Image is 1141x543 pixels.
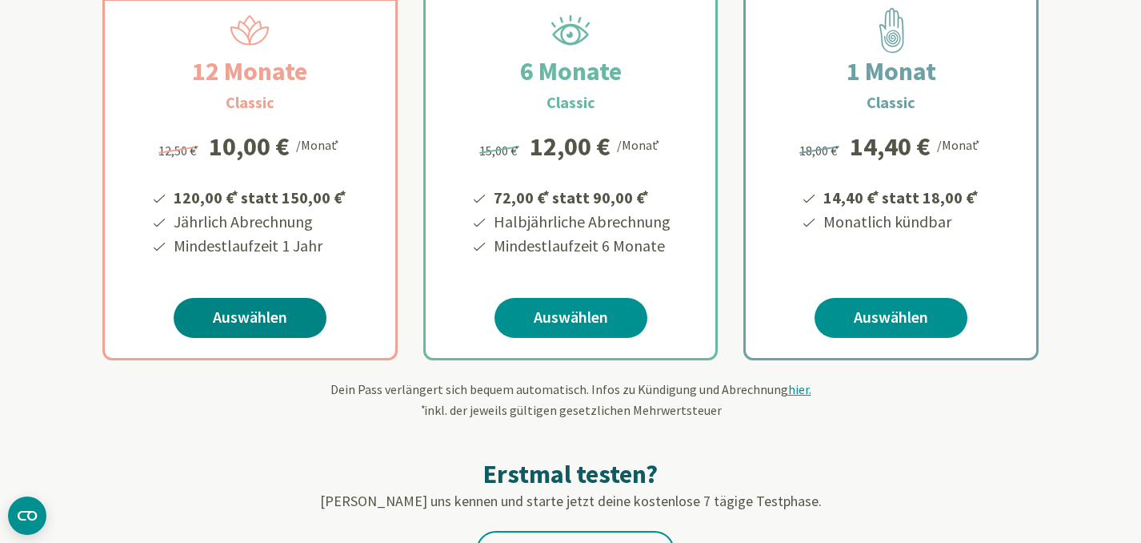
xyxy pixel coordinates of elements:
[491,210,671,234] li: Halbjährliche Abrechnung
[546,90,595,115] h3: Classic
[491,183,671,210] li: 72,00 € statt 90,00 €
[821,183,981,210] li: 14,40 € statt 18,00 €
[799,143,842,159] span: 18,00 €
[102,490,1039,512] p: [PERSON_NAME] uns kennen und starte jetzt deine kostenlose 7 tägige Testphase.
[491,234,671,258] li: Mindestlaufzeit 6 Monate
[209,134,290,159] div: 10,00 €
[815,298,967,338] a: Auswählen
[617,134,663,155] div: /Monat
[174,298,326,338] a: Auswählen
[482,52,660,90] h2: 6 Monate
[158,143,201,159] span: 12,50 €
[821,210,981,234] li: Monatlich kündbar
[494,298,647,338] a: Auswählen
[808,52,975,90] h2: 1 Monat
[171,210,349,234] li: Jährlich Abrechnung
[226,90,274,115] h3: Classic
[171,234,349,258] li: Mindestlaufzeit 1 Jahr
[788,381,811,397] span: hier.
[8,497,46,535] button: CMP-Widget öffnen
[102,458,1039,490] h2: Erstmal testen?
[530,134,611,159] div: 12,00 €
[171,183,349,210] li: 120,00 € statt 150,00 €
[850,134,931,159] div: 14,40 €
[419,402,722,418] span: inkl. der jeweils gültigen gesetzlichen Mehrwertsteuer
[296,134,342,155] div: /Monat
[867,90,915,115] h3: Classic
[154,52,346,90] h2: 12 Monate
[479,143,522,159] span: 15,00 €
[102,380,1039,420] div: Dein Pass verlängert sich bequem automatisch. Infos zu Kündigung und Abrechnung
[937,134,983,155] div: /Monat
